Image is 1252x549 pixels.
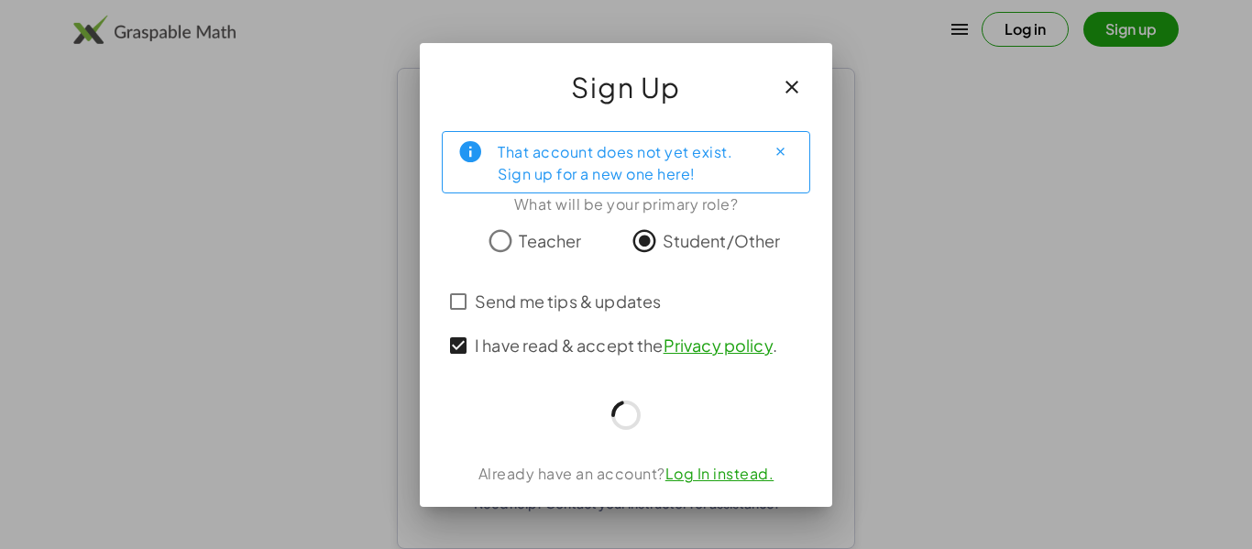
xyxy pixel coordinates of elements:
span: I have read & accept the . [475,333,777,357]
div: That account does not yet exist. Sign up for a new one here! [498,139,751,185]
span: Sign Up [571,65,681,109]
div: Already have an account? [442,463,810,485]
a: Privacy policy [664,335,773,356]
span: Student/Other [663,228,781,253]
span: Send me tips & updates [475,289,661,313]
a: Log In instead. [665,464,774,483]
button: Close [765,137,795,167]
div: What will be your primary role? [442,193,810,215]
span: Teacher [519,228,581,253]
